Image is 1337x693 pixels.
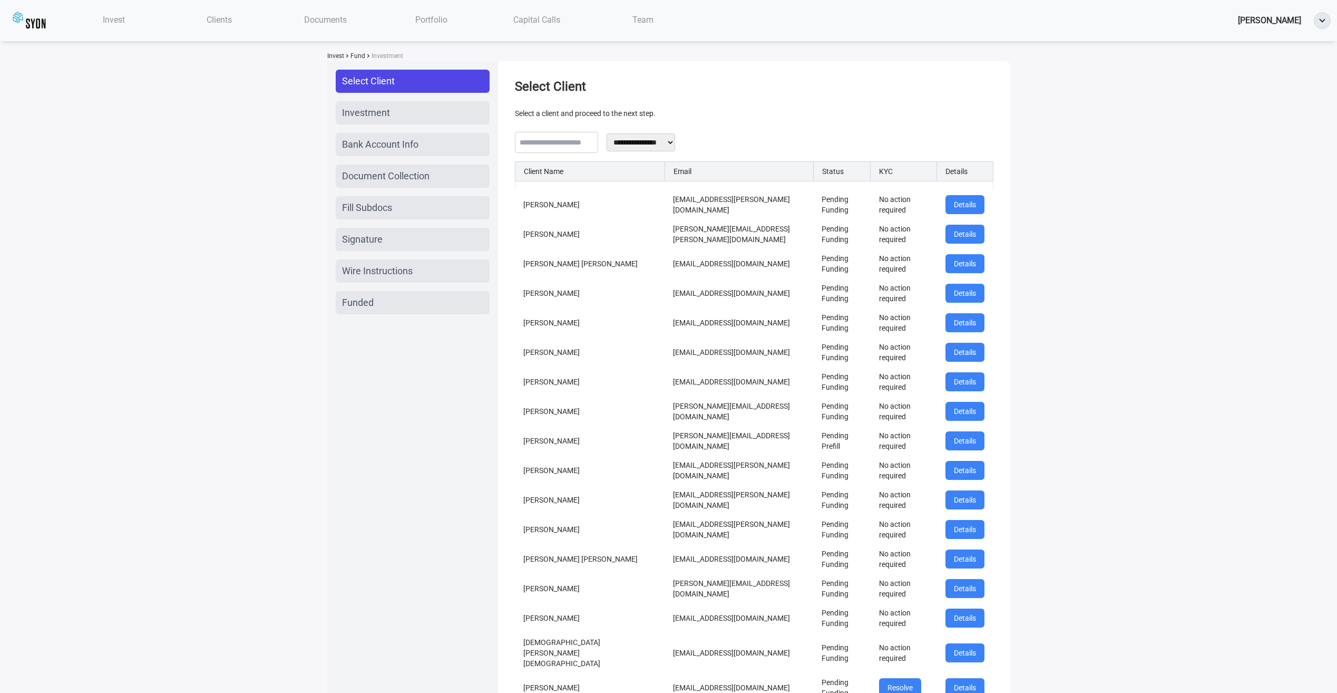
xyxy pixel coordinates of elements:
td: Pending Funding [813,397,870,426]
span: Invest [327,52,344,60]
td: [DEMOGRAPHIC_DATA][PERSON_NAME][DEMOGRAPHIC_DATA] [515,633,665,673]
img: sidearrow [367,54,369,57]
span: Investment [342,105,390,120]
span: Portfolio [415,15,447,25]
td: [PERSON_NAME] [515,190,665,219]
td: No action required [871,515,937,544]
td: No action required [871,308,937,338]
button: ellipse [1314,12,1331,29]
td: [EMAIL_ADDRESS][PERSON_NAME][DOMAIN_NAME] [665,456,813,485]
a: Documents [272,9,378,31]
td: [PERSON_NAME][EMAIL_ADDRESS][DOMAIN_NAME] [665,574,813,603]
td: No action required [871,574,937,603]
td: [EMAIL_ADDRESS][DOMAIN_NAME] [665,603,813,633]
button: Details [945,609,984,628]
td: [EMAIL_ADDRESS][DOMAIN_NAME] [665,249,813,278]
td: No action required [871,633,937,673]
td: [PERSON_NAME] [515,367,665,397]
td: [PERSON_NAME] [515,278,665,308]
a: Clients [167,9,272,31]
td: [EMAIL_ADDRESS][PERSON_NAME][DOMAIN_NAME] [665,515,813,544]
span: Capital Calls [513,15,560,25]
td: [EMAIL_ADDRESS][DOMAIN_NAME] [665,278,813,308]
td: Pending Funding [813,249,870,278]
span: Bank Account Info [342,137,418,152]
button: Details [945,284,984,303]
td: No action required [871,603,937,633]
th: Details [937,162,993,181]
button: Details [945,313,984,332]
td: [PERSON_NAME] [515,485,665,515]
td: [EMAIL_ADDRESS][PERSON_NAME][DOMAIN_NAME] [665,190,813,219]
td: No action required [871,456,937,485]
td: No action required [871,338,937,367]
img: ellipse [1314,13,1330,28]
th: Status [813,162,870,181]
button: Details [945,343,984,362]
td: [EMAIL_ADDRESS][DOMAIN_NAME] [665,308,813,338]
td: Pending Funding [813,190,870,219]
td: [EMAIL_ADDRESS][DOMAIN_NAME] [665,338,813,367]
td: [EMAIL_ADDRESS][DOMAIN_NAME] [665,544,813,574]
td: No action required [871,219,937,249]
td: Pending Funding [813,544,870,574]
button: Details [945,550,984,569]
td: No action required [871,397,937,426]
td: [PERSON_NAME][EMAIL_ADDRESS][PERSON_NAME][DOMAIN_NAME] [665,219,813,249]
th: KYC [871,162,937,181]
td: [PERSON_NAME][EMAIL_ADDRESS][DOMAIN_NAME] [665,426,813,456]
span: Investment [369,52,403,60]
td: Pending Funding [813,603,870,633]
button: Details [945,579,984,598]
span: Fill Subdocs [342,200,392,215]
td: Pending Funding [813,515,870,544]
button: Details [945,195,984,214]
td: No action required [871,485,937,515]
td: Pending Funding [813,633,870,673]
td: [PERSON_NAME] [515,574,665,603]
span: Documents [304,15,347,25]
td: Pending Funding [813,308,870,338]
span: Document Collection [342,169,430,184]
td: Pending Funding [813,367,870,397]
span: Fund [348,52,365,60]
td: No action required [871,367,937,397]
span: Invest [103,15,125,25]
button: Details [945,402,984,421]
button: Details [945,372,984,391]
td: [PERSON_NAME] [515,426,665,456]
button: Details [945,490,984,509]
td: No action required [871,544,937,574]
td: Pending Prefill [813,426,870,456]
td: [PERSON_NAME] [515,308,665,338]
span: Funded [342,295,374,310]
td: [EMAIL_ADDRESS][DOMAIN_NAME] [665,633,813,673]
td: No action required [871,190,937,219]
td: No action required [871,249,937,278]
button: Details [945,254,984,273]
td: [PERSON_NAME] [515,515,665,544]
td: [PERSON_NAME] [PERSON_NAME] [515,544,665,574]
td: Pending Funding [813,278,870,308]
span: [PERSON_NAME] [1238,15,1301,25]
th: Email [665,162,813,181]
td: Pending Funding [813,456,870,485]
td: Pending Funding [813,485,870,515]
button: Details [945,520,984,539]
img: syoncap.png [13,11,46,30]
span: Signature [342,232,383,247]
button: Details [945,225,984,244]
td: [PERSON_NAME] [PERSON_NAME] [515,249,665,278]
span: Clients [207,15,232,25]
td: [PERSON_NAME] [515,219,665,249]
td: [EMAIL_ADDRESS][PERSON_NAME][DOMAIN_NAME] [665,485,813,515]
td: No action required [871,278,937,308]
td: [PERSON_NAME] [515,456,665,485]
td: [PERSON_NAME] [515,603,665,633]
td: Pending Funding [813,338,870,367]
button: Details [945,461,984,480]
span: Wire Instructions [342,264,413,278]
td: No action required [871,426,937,456]
button: Details [945,431,984,450]
td: Pending Funding [813,574,870,603]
